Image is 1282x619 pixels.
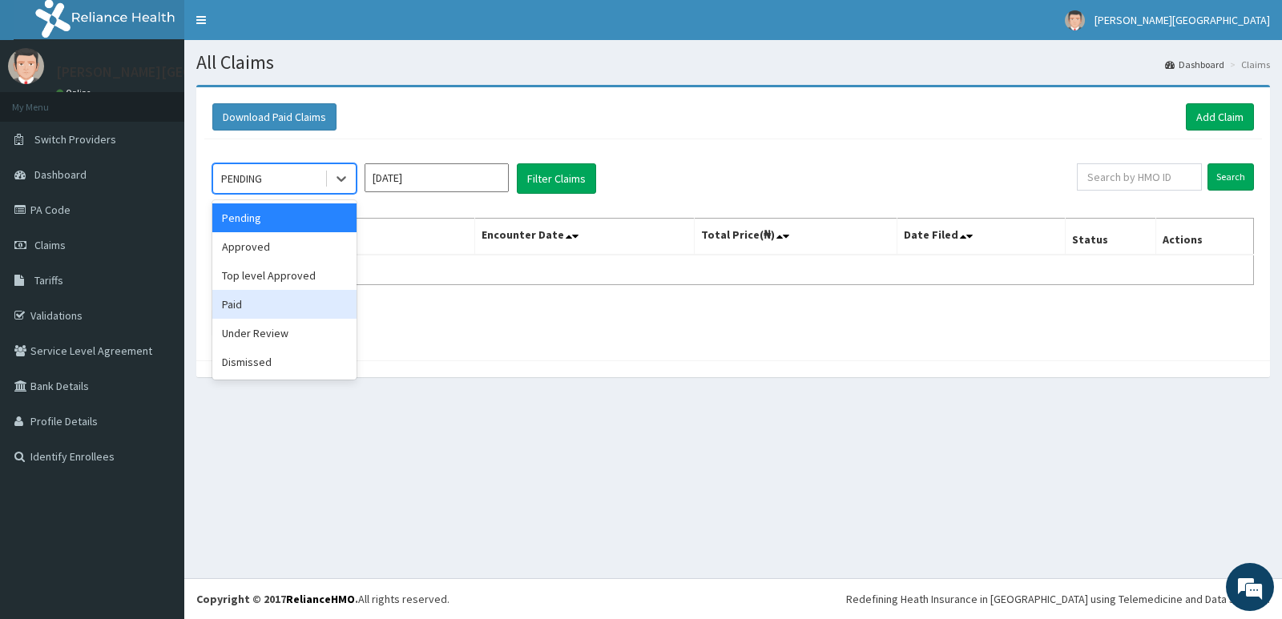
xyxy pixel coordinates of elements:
div: Under Review [212,319,357,348]
button: Download Paid Claims [212,103,337,131]
li: Claims [1226,58,1270,71]
img: User Image [8,48,44,84]
div: Dismissed [212,348,357,376]
div: PENDING [221,171,262,187]
button: Filter Claims [517,163,596,194]
a: Online [56,87,95,98]
span: Tariffs [34,273,63,287]
div: Top level Approved [212,261,357,290]
strong: Copyright © 2017 . [196,592,358,606]
th: Encounter Date [475,219,694,255]
th: Status [1065,219,1155,255]
a: Dashboard [1165,58,1224,71]
p: [PERSON_NAME][GEOGRAPHIC_DATA] [56,65,293,79]
input: Search by HMO ID [1077,163,1203,191]
th: Total Price(₦) [694,219,897,255]
input: Select Month and Year [365,163,509,192]
input: Search [1207,163,1254,191]
span: Dashboard [34,167,87,182]
span: Claims [34,238,66,252]
th: Actions [1155,219,1253,255]
footer: All rights reserved. [184,578,1282,619]
div: Pending [212,203,357,232]
span: Switch Providers [34,132,116,147]
div: Approved [212,232,357,261]
a: Add Claim [1186,103,1254,131]
div: Paid [212,290,357,319]
div: Redefining Heath Insurance in [GEOGRAPHIC_DATA] using Telemedicine and Data Science! [846,591,1270,607]
a: RelianceHMO [286,592,355,606]
h1: All Claims [196,52,1270,73]
span: [PERSON_NAME][GEOGRAPHIC_DATA] [1095,13,1270,27]
img: User Image [1065,10,1085,30]
th: Date Filed [897,219,1066,255]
